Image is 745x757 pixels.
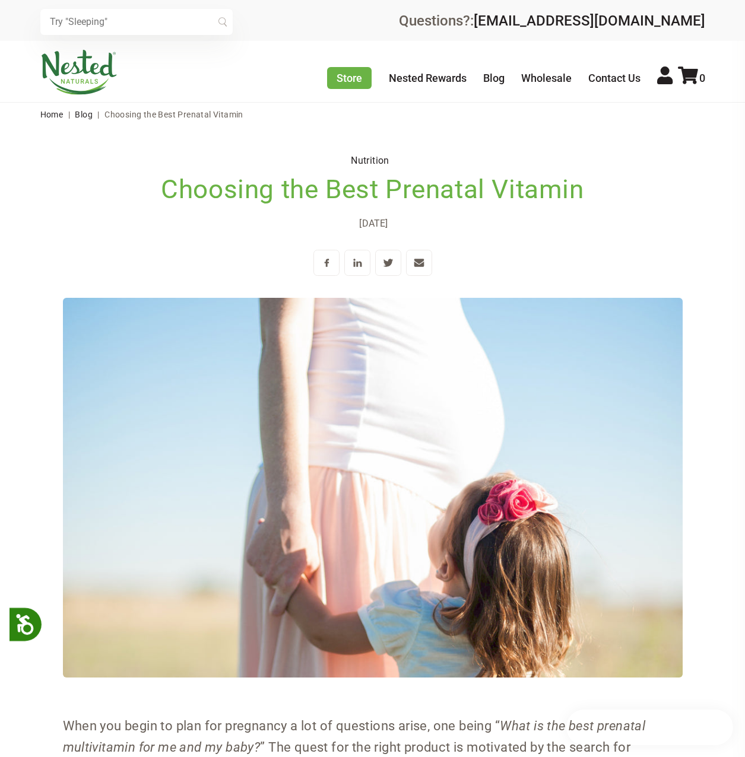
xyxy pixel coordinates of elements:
[40,9,233,35] input: Try "Sleeping"
[65,110,73,119] span: |
[483,72,505,84] a: Blog
[63,176,683,202] h1: Choosing the Best Prenatal Vitamin
[399,14,705,28] div: Questions?:
[104,110,243,119] span: Choosing the Best Prenatal Vitamin
[699,72,705,84] span: 0
[566,710,733,745] iframe: Button to open loyalty program pop-up
[75,110,93,119] a: Blog
[588,72,641,84] a: Contact Us
[342,250,373,278] a: Share on LinkedIn
[351,155,389,166] a: Nutrition
[94,110,102,119] span: |
[359,218,388,229] span: [DATE]
[474,12,705,29] a: [EMAIL_ADDRESS][DOMAIN_NAME]
[40,103,705,126] nav: breadcrumbs
[40,110,64,119] a: Home
[63,212,683,236] div: ·
[678,72,705,84] a: 0
[521,72,572,84] a: Wholesale
[327,67,372,89] a: Store
[389,72,467,84] a: Nested Rewards
[40,50,118,95] img: Nested Naturals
